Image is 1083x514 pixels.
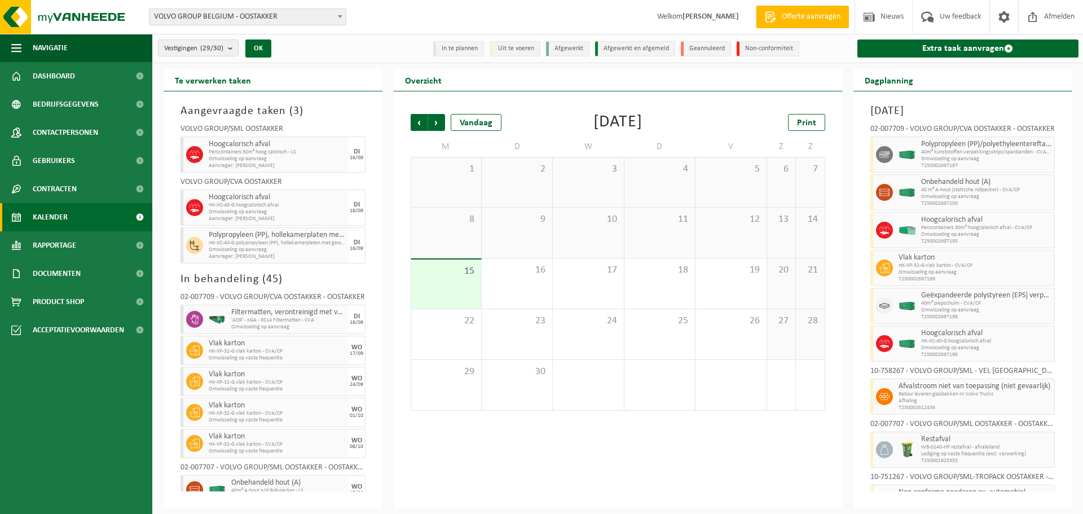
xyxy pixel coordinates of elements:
span: T250002697197 [921,162,1052,169]
span: 5 [701,163,760,175]
li: Non-conformiteit [737,41,799,56]
div: 10-751267 - VOLVO GROUP/SML-TROPACK OOSTAKKER - OOSTAKKER [870,473,1055,485]
span: Vlak karton [209,370,346,379]
a: Print [788,114,825,131]
span: Aanvrager: [PERSON_NAME] [209,216,346,222]
span: 3 [558,163,618,175]
div: 01/10 [350,413,363,419]
li: In te plannen [433,41,484,56]
span: Omwisseling op vaste frequentie [209,448,346,455]
div: WO [351,484,362,490]
span: HK-XC-40-G hoogcalorisch afval [921,338,1052,345]
span: Omwisseling op aanvraag [231,324,346,331]
div: DI [354,239,360,246]
span: Aanvrager: [PERSON_NAME] [209,162,346,169]
span: T250002697200 [921,200,1052,207]
span: Product Shop [33,288,84,316]
span: 19 [701,264,760,276]
span: 14 [802,213,818,226]
div: 16/09 [350,320,363,326]
span: Hoogcalorisch afval [209,193,346,202]
span: Hoogcalorisch afval [209,140,346,149]
span: 40m³ kunststoffen verpakkingsstrips/spanbanden - CVA/CP [921,149,1052,156]
span: 6 [773,163,790,175]
span: T250002697196 [921,352,1052,358]
span: Omwisseling op vaste frequentie [209,386,346,393]
div: [DATE] [593,114,642,131]
span: Print [797,118,816,128]
button: Vestigingen(29/30) [158,39,239,56]
span: 24 [558,315,618,327]
span: 29 [417,366,476,378]
h3: [DATE] [870,103,1055,120]
img: HK-RS-14-GN-00 [209,315,226,324]
div: 02-007707 - VOLVO GROUP/SML OOSTAKKER - OOSTAKKER [870,420,1055,432]
span: Rapportage [33,231,76,260]
span: 12 [701,213,760,226]
span: T250001925355 [921,458,1052,464]
h2: Dagplanning [853,69,924,91]
span: HK-XC-40-G polypropyleen (PP), hollekamerplaten met geweven [209,240,346,247]
span: Vlak karton [899,253,1052,262]
span: 27 [773,315,790,327]
count: (29/30) [200,45,223,52]
span: T250002697198 [921,314,1052,320]
span: Vlak karton [209,432,346,441]
span: Onbehandeld hout (A) [231,478,346,487]
span: Omwisseling op aanvraag [921,156,1052,162]
span: Lediging op vaste frequentie (excl. verwerking) [921,451,1052,458]
span: Vestigingen [164,40,223,57]
span: 22 [417,315,476,327]
span: 23 [487,315,547,327]
div: 16/09 [350,208,363,214]
li: Afgewerkt [546,41,589,56]
span: 10 [558,213,618,226]
li: Afgewerkt en afgemeld [595,41,675,56]
div: WO [351,375,362,382]
li: Geannuleerd [681,41,731,56]
span: Restafval [921,435,1052,444]
span: Omwisseling op aanvraag [921,194,1052,200]
div: 02-007709 - VOLVO GROUP/CVA OOSTAKKER - OOSTAKKER [180,293,366,305]
span: Gebruikers [33,147,75,175]
span: HK-XP-32-G vlak karton - CVA/CP [209,379,346,386]
span: Polypropyleen (PP)/polyethyleentereftalaat (PET) spanbanden [921,140,1052,149]
div: WO [351,437,362,444]
span: 17 [558,264,618,276]
span: 30 [487,366,547,378]
span: HK-XC-40-G hoogcalorisch afval [209,202,346,209]
img: WB-0240-HPE-GN-50 [899,441,915,458]
span: Afhaling [899,398,1052,405]
span: HK-XP-32-G vlak karton - CVA/CP [899,262,1052,269]
span: Non-conforme goederen ex. automobiel [899,488,1052,497]
span: Omwisseling op aanvraag [921,307,1052,314]
div: WO [351,406,362,413]
span: Omwisseling op vaste frequentie [209,355,346,362]
li: Uit te voeren [490,41,540,56]
img: HK-XC-40-GN-00 [899,302,915,310]
span: Acceptatievoorwaarden [33,316,124,344]
span: Hoogcalorisch afval [921,329,1052,338]
span: 25 [630,315,689,327]
span: Retour leveren glasbakken nr Volvo Trucks [899,391,1052,398]
span: 40 m³ A-hout (statische rollpacker) - CVA/CP [921,187,1052,194]
span: 4 [630,163,689,175]
span: Hoogcalorisch afval [921,216,1052,225]
span: 7 [802,163,818,175]
span: 13 [773,213,790,226]
div: 08/10 [350,444,363,450]
span: VOLVO GROUP BELGIUM - OOSTAKKER [149,9,346,25]
a: Extra taak aanvragen [857,39,1079,58]
td: V [695,137,767,157]
span: T250002612436 [899,405,1052,411]
span: Bedrijfsgegevens [33,90,99,118]
span: 40m³ A-hout a/d Roll-packer - LS [231,487,346,494]
span: Omwisseling op aanvraag [209,156,346,162]
td: Z [767,137,796,157]
div: VOLVO GROUP/SML OOSTAKKER [180,125,366,137]
span: Perscontainers 30m³ hoogcalorisch afval - CVA/CP [921,225,1052,231]
div: 10-758267 - VOLVO GROUP/SML - VEL [GEOGRAPHIC_DATA] - [GEOGRAPHIC_DATA] [870,367,1055,379]
span: Omwisseling op aanvraag [209,209,346,216]
span: 20 [773,264,790,276]
span: HK-XP-32-G vlak karton - CVA/CP [209,410,346,417]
